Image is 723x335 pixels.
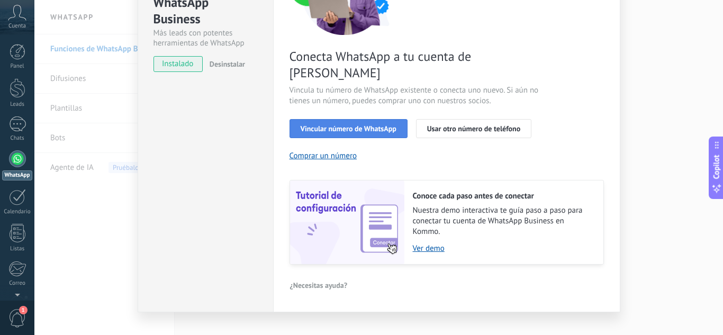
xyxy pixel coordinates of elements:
[290,151,357,161] button: Comprar un número
[416,119,531,138] button: Usar otro número de teléfono
[154,56,202,72] span: instalado
[2,63,33,70] div: Panel
[290,119,408,138] button: Vincular número de WhatsApp
[290,85,541,106] span: Vincula tu número de WhatsApp existente o conecta uno nuevo. Si aún no tienes un número, puedes c...
[19,306,28,314] span: 1
[2,101,33,108] div: Leads
[2,209,33,215] div: Calendario
[8,23,26,30] span: Cuenta
[413,205,593,237] span: Nuestra demo interactiva te guía paso a paso para conectar tu cuenta de WhatsApp Business en Kommo.
[2,280,33,287] div: Correo
[290,282,348,289] span: ¿Necesitas ayuda?
[413,243,593,253] a: Ver demo
[301,125,396,132] span: Vincular número de WhatsApp
[2,135,33,142] div: Chats
[290,277,348,293] button: ¿Necesitas ayuda?
[413,191,593,201] h2: Conoce cada paso antes de conectar
[153,28,258,48] div: Más leads con potentes herramientas de WhatsApp
[205,56,245,72] button: Desinstalar
[711,155,722,179] span: Copilot
[290,48,541,81] span: Conecta WhatsApp a tu cuenta de [PERSON_NAME]
[427,125,520,132] span: Usar otro número de teléfono
[210,59,245,69] span: Desinstalar
[2,246,33,252] div: Listas
[2,170,32,180] div: WhatsApp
